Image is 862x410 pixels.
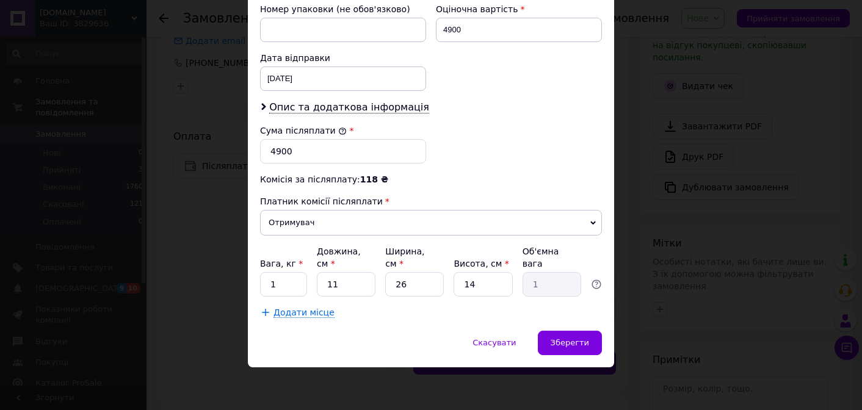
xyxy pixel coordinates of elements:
span: Зберегти [551,338,589,347]
div: Оціночна вартість [436,3,602,15]
label: Довжина, см [317,246,361,268]
span: Опис та додаткова інформація [269,101,429,113]
div: Об'ємна вага [523,245,581,270]
label: Сума післяплати [260,126,347,135]
label: Вага, кг [260,259,303,268]
label: Ширина, см [385,246,424,268]
span: Скасувати [473,338,516,347]
span: Отримувач [260,210,602,236]
span: 118 ₴ [360,174,388,184]
label: Висота, см [454,259,509,268]
span: Платник комісії післяплати [260,196,383,206]
div: Дата відправки [260,52,426,64]
div: Номер упаковки (не обов'язково) [260,3,426,15]
div: Комісія за післяплату: [260,173,602,185]
span: Додати місце [273,307,335,318]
